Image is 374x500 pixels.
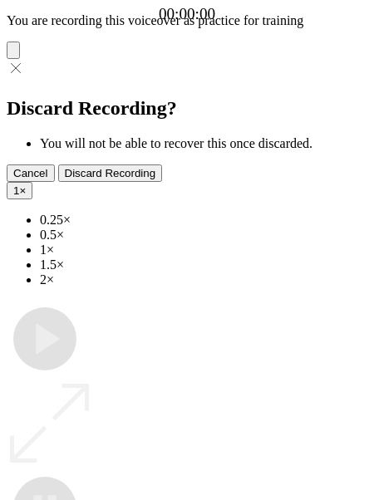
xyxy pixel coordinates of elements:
li: 1× [40,243,367,257]
button: Discard Recording [58,164,163,182]
button: 1× [7,182,32,199]
h2: Discard Recording? [7,97,367,120]
button: Cancel [7,164,55,182]
span: 1 [13,184,19,197]
a: 00:00:00 [159,5,215,23]
p: You are recording this voiceover as practice for training [7,13,367,28]
li: 0.25× [40,213,367,228]
li: 1.5× [40,257,367,272]
li: You will not be able to recover this once discarded. [40,136,367,151]
li: 2× [40,272,367,287]
li: 0.5× [40,228,367,243]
